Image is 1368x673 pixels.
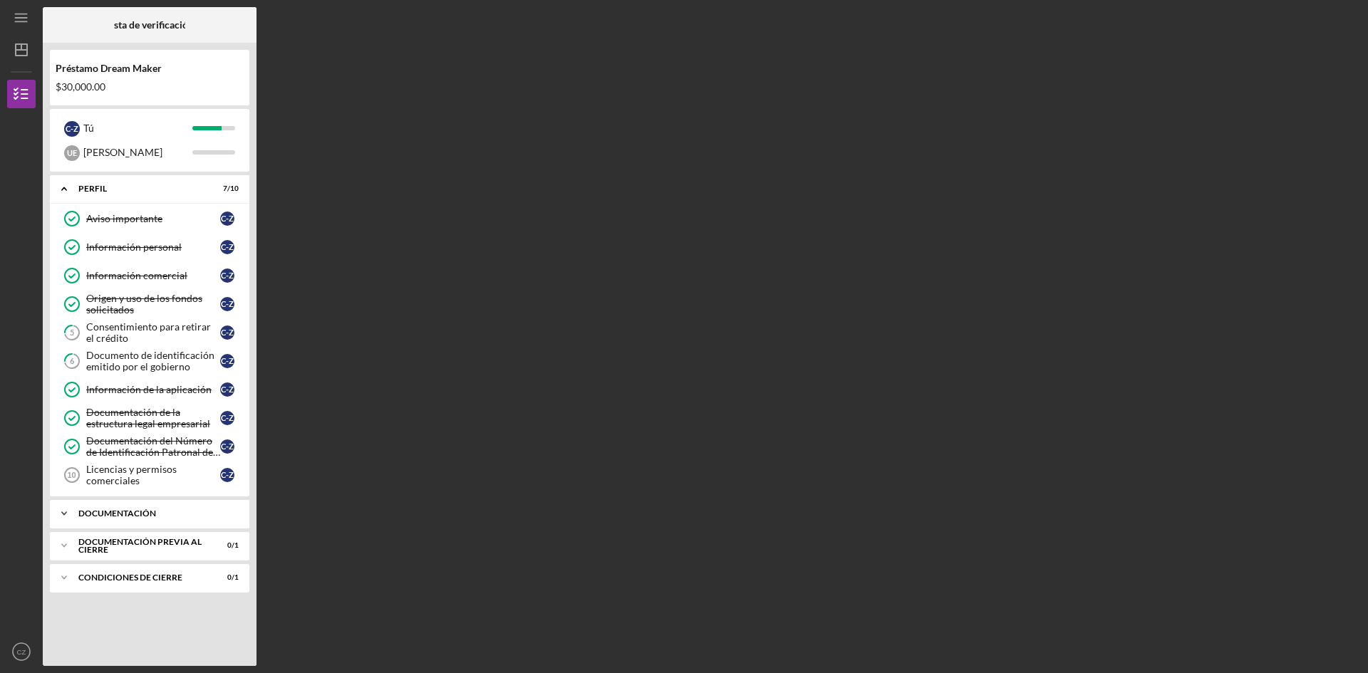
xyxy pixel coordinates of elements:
[57,261,242,290] a: Información comercialC-Z
[67,471,76,479] tspan: 10
[223,184,227,192] font: 7
[57,404,242,432] a: Documentación de la estructura legal empresarialC-Z
[221,299,226,308] font: C
[57,461,242,489] a: 10Licencias y permisos comercialesC-Z
[57,432,242,461] a: Documentación del Número de Identificación Patronal del IRSC-Z
[226,214,234,223] font: -Z
[226,442,234,451] font: -Z
[66,124,71,133] font: C
[86,269,187,281] font: Información comercial
[83,146,162,158] font: [PERSON_NAME]
[57,318,242,347] a: 5Consentimiento para retirar el créditoC-Z
[78,183,107,194] font: Perfil
[227,541,232,549] font: 0
[226,328,234,337] font: -Z
[86,406,210,429] font: Documentación de la estructura legal empresarial
[226,271,234,280] font: -Z
[230,184,239,192] font: 10
[234,541,239,549] font: 1
[78,536,202,555] font: Documentación previa al cierre
[86,463,177,486] font: Licencias y permisos comerciales
[226,385,234,394] font: -Z
[57,375,242,404] a: Información de la aplicaciónC-Z
[17,648,26,656] text: CZ
[221,385,226,394] font: C
[57,233,242,261] a: Información personalC-Z
[226,356,234,365] font: -Z
[227,184,230,192] font: /
[227,573,232,581] font: 0
[86,349,214,372] font: Documento de identificación emitido por el gobierno
[78,572,182,583] font: Condiciones de cierre
[221,356,226,365] font: C
[57,290,242,318] a: Origen y uso de los fondos solicitadosC-Z
[86,383,212,395] font: Información de la aplicación
[221,271,226,280] font: C
[56,80,105,93] font: $30,000.00
[86,434,220,469] font: Documentación del Número de Identificación Patronal del IRS
[71,124,78,133] font: -Z
[7,637,36,666] button: CZ
[226,413,234,422] font: -Z
[234,573,239,581] font: 1
[70,328,74,338] tspan: 5
[67,148,77,157] font: UE
[106,19,194,31] font: Lista de verificación
[221,328,226,337] font: C
[226,299,234,308] font: -Z
[221,442,226,451] font: C
[86,292,202,315] font: Origen y uso de los fondos solicitados
[232,541,234,549] font: /
[232,573,234,581] font: /
[226,242,234,251] font: -Z
[226,470,234,479] font: -Z
[221,470,226,479] font: C
[83,122,94,134] font: Tú
[78,508,156,518] font: Documentación
[221,214,226,223] font: C
[221,242,226,251] font: C
[86,320,211,344] font: Consentimiento para retirar el crédito
[86,212,162,224] font: Aviso importante
[57,204,242,233] a: Aviso importanteC-Z
[56,62,162,74] font: Préstamo Dream Maker
[70,357,75,366] tspan: 6
[221,413,226,422] font: C
[86,241,182,253] font: Información personal
[57,347,242,375] a: 6Documento de identificación emitido por el gobiernoC-Z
